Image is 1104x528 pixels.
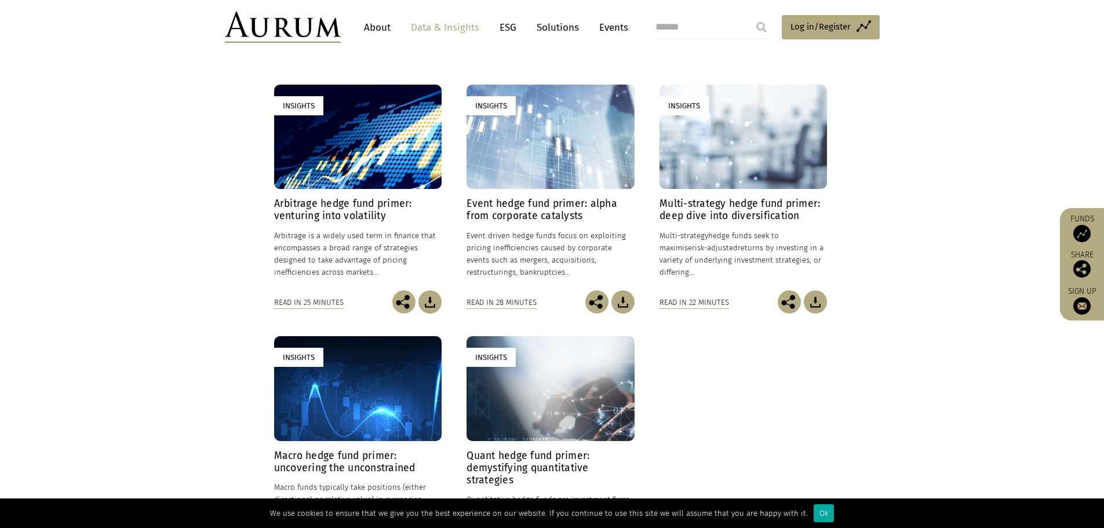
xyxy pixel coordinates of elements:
[660,230,827,279] p: hedge funds seek to maximise returns by investing in a variety of underlying investment strategie...
[392,290,416,314] img: Share this post
[660,296,729,309] div: Read in 22 minutes
[274,296,344,309] div: Read in 25 minutes
[467,85,634,291] a: Insights Event hedge fund primer: alpha from corporate catalysts Event driven hedge funds focus o...
[660,198,827,222] h4: Multi-strategy hedge fund primer: deep dive into diversification
[274,85,442,291] a: Insights Arbitrage hedge fund primer: venturing into volatility Arbitrage is a widely used term i...
[467,96,516,115] div: Insights
[1066,251,1098,278] div: Share
[1073,260,1091,278] img: Share this post
[1066,286,1098,315] a: Sign up
[1073,225,1091,242] img: Access Funds
[274,348,323,367] div: Insights
[274,96,323,115] div: Insights
[778,290,801,314] img: Share this post
[611,290,635,314] img: Download Article
[274,198,442,222] h4: Arbitrage hedge fund primer: venturing into volatility
[660,96,709,115] div: Insights
[467,198,634,222] h4: Event hedge fund primer: alpha from corporate catalysts
[814,504,834,522] div: Ok
[467,296,537,309] div: Read in 28 minutes
[494,17,522,38] a: ESG
[274,230,442,279] p: Arbitrage is a widely used term in finance that encompasses a broad range of strategies designed ...
[467,348,516,367] div: Insights
[358,17,396,38] a: About
[418,290,442,314] img: Download Article
[531,17,585,38] a: Solutions
[804,290,827,314] img: Download Article
[585,290,609,314] img: Share this post
[660,85,827,291] a: Insights Multi-strategy hedge fund primer: deep dive into diversification Multi-strategyhedge fun...
[790,20,851,34] span: Log in/Register
[1066,214,1098,242] a: Funds
[274,450,442,474] h4: Macro hedge fund primer: uncovering the unconstrained
[593,17,628,38] a: Events
[225,12,341,43] img: Aurum
[782,15,880,39] a: Log in/Register
[660,231,708,240] span: Multi-strategy
[405,17,485,38] a: Data & Insights
[1073,297,1091,315] img: Sign up to our newsletter
[467,230,634,279] p: Event driven hedge funds focus on exploiting pricing inefficiencies caused by corporate events su...
[750,16,773,39] input: Submit
[467,450,634,486] h4: Quant hedge fund primer: demystifying quantitative strategies
[692,243,738,252] span: risk-adjusted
